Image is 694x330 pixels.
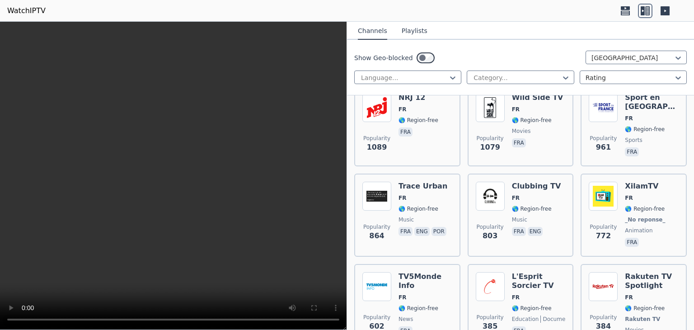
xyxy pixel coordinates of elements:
[363,135,390,142] span: Popularity
[363,314,390,321] span: Popularity
[362,182,391,211] img: Trace Urban
[512,227,526,236] p: fra
[399,93,438,102] h6: NRJ 12
[512,194,520,202] span: FR
[512,127,531,135] span: movies
[7,5,46,16] a: WatchIPTV
[540,316,580,323] span: documentary
[369,231,384,241] span: 864
[625,227,652,234] span: animation
[625,272,679,290] h6: Rakuten TV Spotlight
[512,294,520,301] span: FR
[590,314,617,321] span: Popularity
[596,231,611,241] span: 772
[414,227,430,236] p: eng
[625,115,633,122] span: FR
[477,223,504,231] span: Popularity
[476,272,505,301] img: L'Esprit Sorcier TV
[477,314,504,321] span: Popularity
[589,182,618,211] img: XilamTV
[399,305,438,312] span: 🌎 Region-free
[354,53,413,62] label: Show Geo-blocked
[367,142,387,153] span: 1089
[399,117,438,124] span: 🌎 Region-free
[362,93,391,122] img: NRJ 12
[480,142,500,153] span: 1079
[399,272,452,290] h6: TV5Monde Info
[512,216,527,223] span: music
[625,126,665,133] span: 🌎 Region-free
[512,305,552,312] span: 🌎 Region-free
[625,194,633,202] span: FR
[399,227,413,236] p: fra
[512,205,552,212] span: 🌎 Region-free
[512,117,552,124] span: 🌎 Region-free
[399,127,413,137] p: fra
[625,93,679,111] h6: Sport en [GEOGRAPHIC_DATA]
[528,227,543,236] p: eng
[625,137,642,144] span: sports
[625,305,665,312] span: 🌎 Region-free
[596,142,611,153] span: 961
[625,147,639,156] p: fra
[512,316,539,323] span: education
[399,294,406,301] span: FR
[363,223,390,231] span: Popularity
[399,182,448,191] h6: Trace Urban
[625,316,660,323] span: Rakuten TV
[625,205,665,212] span: 🌎 Region-free
[399,216,414,223] span: music
[590,135,617,142] span: Popularity
[399,194,406,202] span: FR
[512,106,520,113] span: FR
[512,138,526,147] p: fra
[358,23,387,40] button: Channels
[476,182,505,211] img: Clubbing TV
[483,231,497,241] span: 803
[589,272,618,301] img: Rakuten TV Spotlight
[476,93,505,122] img: Wild Side TV
[512,182,561,191] h6: Clubbing TV
[590,223,617,231] span: Popularity
[589,93,618,122] img: Sport en France
[625,216,665,223] span: _No reponse_
[625,294,633,301] span: FR
[399,205,438,212] span: 🌎 Region-free
[431,227,446,236] p: por
[399,106,406,113] span: FR
[362,272,391,301] img: TV5Monde Info
[402,23,427,40] button: Playlists
[512,272,566,290] h6: L'Esprit Sorcier TV
[625,238,639,247] p: fra
[512,93,563,102] h6: Wild Side TV
[625,182,667,191] h6: XilamTV
[399,316,413,323] span: news
[477,135,504,142] span: Popularity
